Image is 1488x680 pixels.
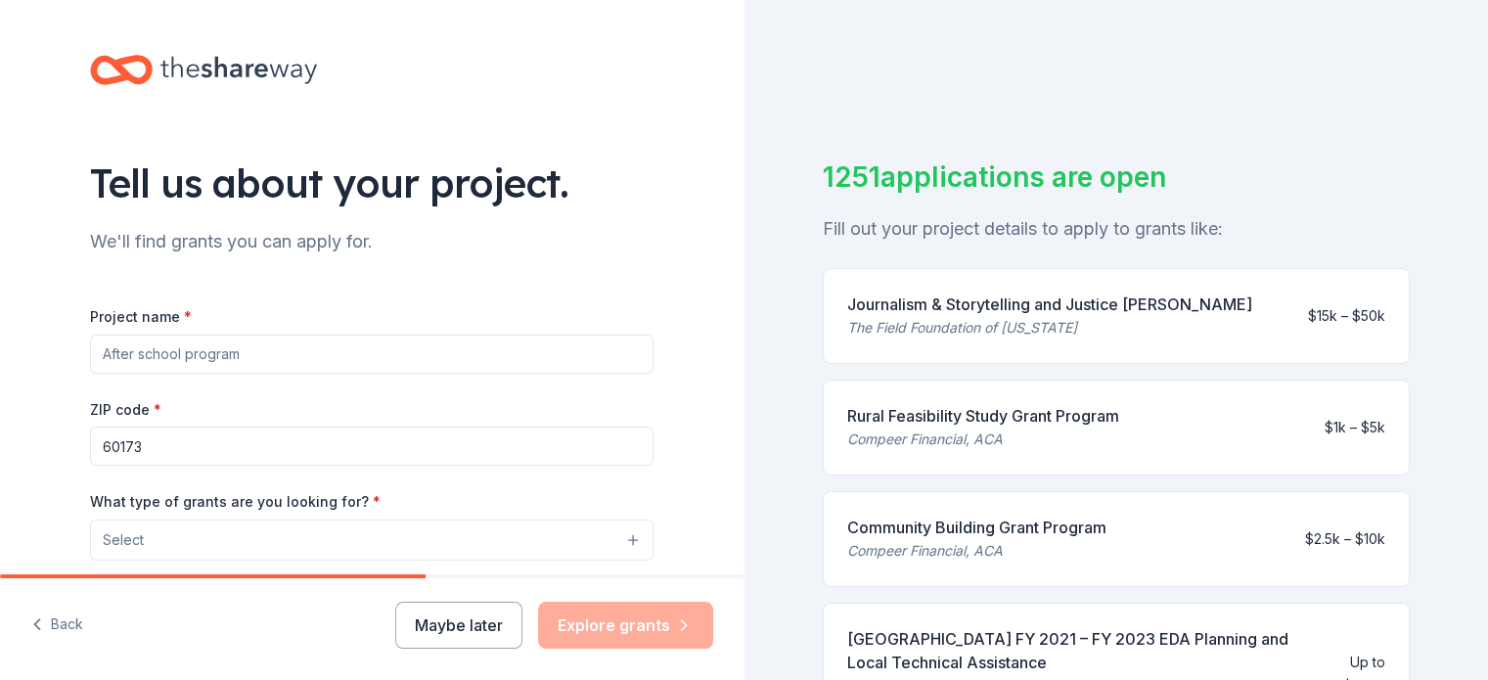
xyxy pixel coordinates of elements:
[90,520,654,561] button: Select
[103,528,144,552] span: Select
[395,602,522,649] button: Maybe later
[823,157,1411,198] div: 1251 applications are open
[90,492,381,512] label: What type of grants are you looking for?
[847,627,1312,674] div: [GEOGRAPHIC_DATA] FY 2021 – FY 2023 EDA Planning and Local Technical Assistance
[847,539,1106,563] div: Compeer Financial, ACA
[90,307,192,327] label: Project name
[90,156,654,210] div: Tell us about your project.
[847,428,1119,451] div: Compeer Financial, ACA
[1305,527,1385,551] div: $2.5k – $10k
[847,293,1252,316] div: Journalism & Storytelling and Justice [PERSON_NAME]
[90,335,654,374] input: After school program
[31,605,83,646] button: Back
[1308,304,1385,328] div: $15k – $50k
[823,213,1411,245] div: Fill out your project details to apply to grants like:
[90,427,654,466] input: 12345 (U.S. only)
[847,316,1252,340] div: The Field Foundation of [US_STATE]
[90,400,161,420] label: ZIP code
[847,516,1106,539] div: Community Building Grant Program
[1325,416,1385,439] div: $1k – $5k
[847,404,1119,428] div: Rural Feasibility Study Grant Program
[90,226,654,257] div: We'll find grants you can apply for.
